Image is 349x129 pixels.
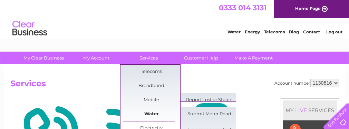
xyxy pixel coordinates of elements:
[289,29,299,34] a: Blog
[294,107,308,114] div: LIVE
[123,65,180,79] a: Telecoms
[181,93,238,107] a: Report Lost or Stolen
[245,29,260,34] a: Energy
[326,29,342,34] a: Log out
[15,52,72,64] a: My Clear Business
[123,107,180,121] a: Water
[283,100,337,120] div: MY SERVICES
[12,18,47,39] img: logo.png
[68,52,125,64] a: My Account
[219,3,266,12] a: 0333 014 3131
[303,29,320,34] a: Contact
[227,29,241,34] a: Water
[264,29,285,34] a: Telecoms
[173,52,230,64] a: Customer Help
[123,93,180,107] a: Mobile
[123,79,180,93] a: Broadband
[2,4,328,33] div: Clear Business is a trading name of Verastar Limited (registered in [GEOGRAPHIC_DATA] No. 3667643...
[225,52,282,64] a: Make A Payment
[274,79,339,87] div: Account number
[181,107,238,121] a: Submit Meter Read
[10,79,339,92] h2: Services
[120,52,177,64] a: Services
